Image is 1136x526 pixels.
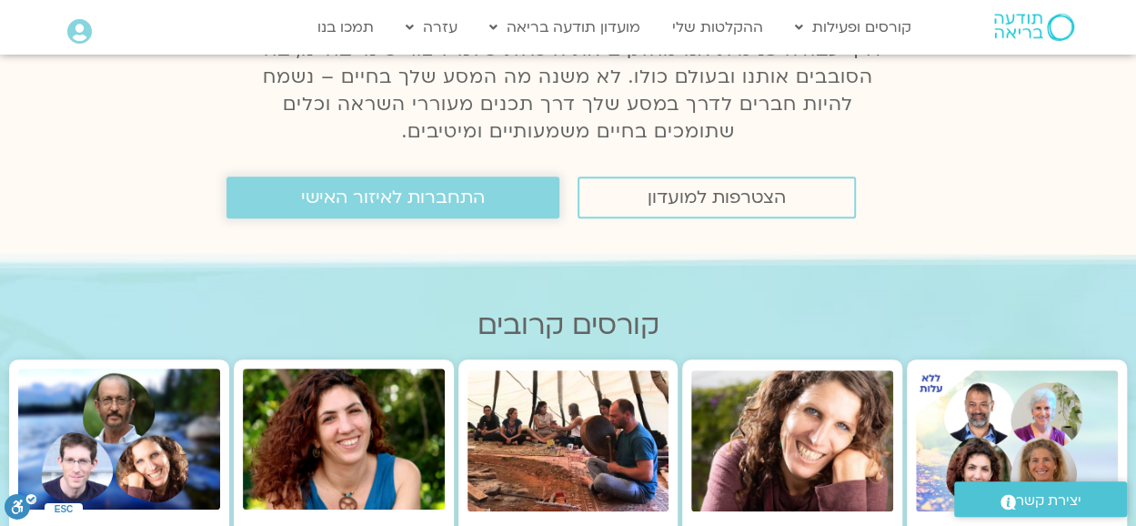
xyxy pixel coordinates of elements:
[9,309,1127,341] h2: קורסים קרובים
[480,10,649,45] a: מועדון תודעה בריאה
[578,177,856,218] a: הצטרפות למועדון
[1016,489,1081,513] span: יצירת קשר
[243,36,894,146] p: דרך עבודה פנימית אנו מחזקים את היכולת שלנו ליצור שינוי בחיינו, בחיי הסובבים אותנו ובעולם כולו. לא...
[648,187,786,207] span: הצטרפות למועדון
[308,10,383,45] a: תמכו בנו
[397,10,467,45] a: עזרה
[994,14,1074,41] img: תודעה בריאה
[786,10,920,45] a: קורסים ופעילות
[301,187,485,207] span: התחברות לאיזור האישי
[663,10,772,45] a: ההקלטות שלי
[954,481,1127,517] a: יצירת קשר
[226,177,559,218] a: התחברות לאיזור האישי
